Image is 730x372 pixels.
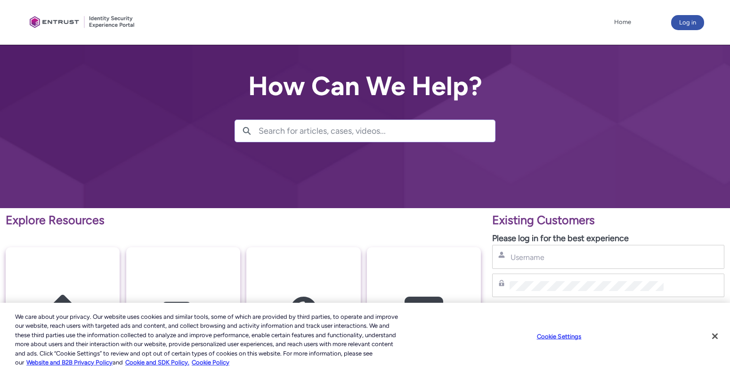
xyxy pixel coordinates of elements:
p: Existing Customers [492,211,724,229]
a: Cookie and SDK Policy. [125,359,189,366]
a: Cookie Policy [192,359,229,366]
img: Knowledge Articles [259,266,348,367]
img: Video Guides [138,266,228,367]
p: Please log in for the best experience [492,232,724,245]
input: Username [510,252,664,262]
p: Explore Resources [6,211,481,229]
button: Cookie Settings [530,327,589,346]
button: Log in [671,15,704,30]
img: Getting Started [18,266,107,367]
input: Search for articles, cases, videos... [259,120,495,142]
a: Home [612,15,633,29]
button: Close [705,326,725,347]
button: Search [235,120,259,142]
img: Contact Support [379,266,469,367]
a: More information about our cookie policy., opens in a new tab [26,359,113,366]
div: We care about your privacy. Our website uses cookies and similar tools, some of which are provide... [15,312,402,367]
h2: How Can We Help? [235,72,495,101]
